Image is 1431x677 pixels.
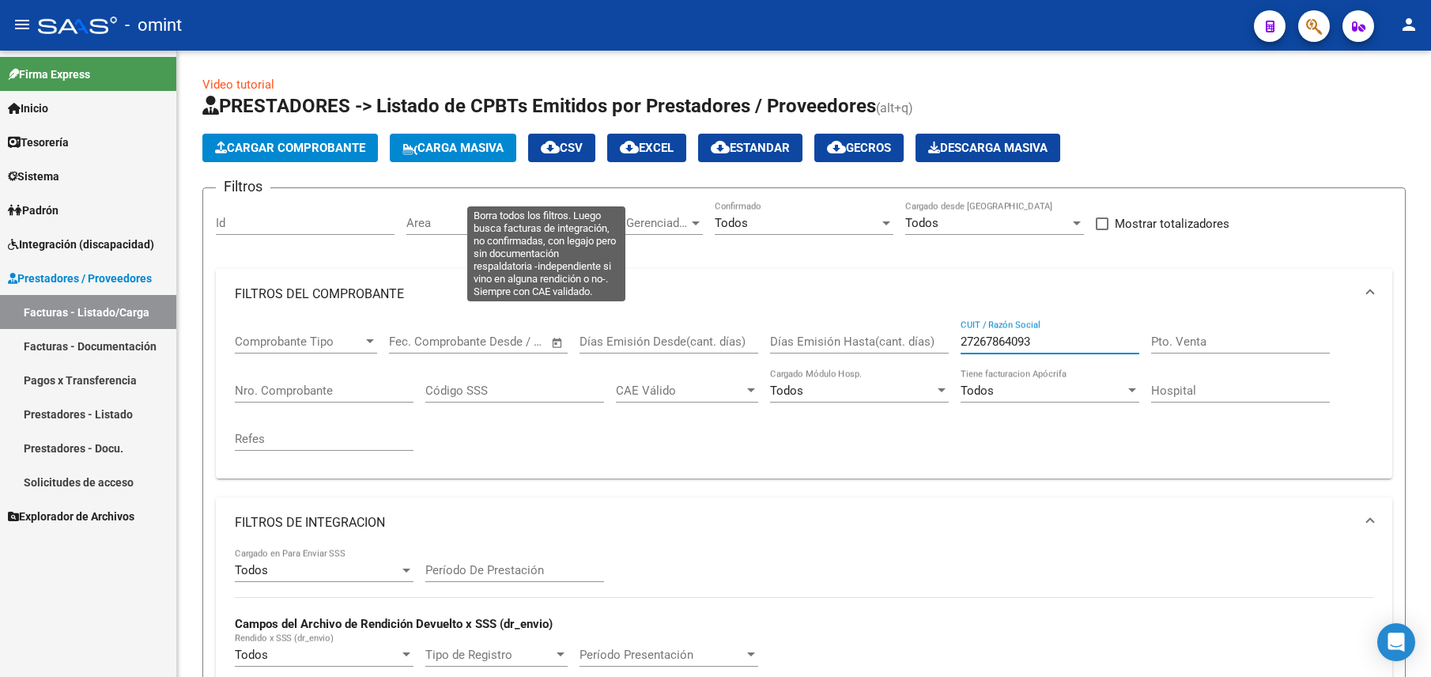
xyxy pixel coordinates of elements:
span: Area [406,216,534,230]
span: Comprobante Tipo [235,335,363,349]
mat-panel-title: FILTROS DEL COMPROBANTE [235,286,1354,303]
button: Open calendar [549,334,567,352]
button: Estandar [698,134,802,162]
input: Fecha inicio [389,335,453,349]
span: Seleccionar Gerenciador [561,216,689,230]
span: Todos [235,563,268,577]
mat-icon: person [1399,15,1418,34]
span: Descarga Masiva [928,141,1048,155]
strong: Campos del Archivo de Rendición Devuelto x SSS (dr_envio) [235,617,553,631]
mat-icon: cloud_download [827,138,846,157]
input: Fecha fin [467,335,544,349]
div: FILTROS DEL COMPROBANTE [216,320,1392,478]
span: Sistema [8,168,59,185]
span: Todos [770,384,803,398]
h3: Filtros [216,176,270,198]
span: EXCEL [620,141,674,155]
span: Carga Masiva [402,141,504,155]
button: EXCEL [607,134,686,162]
button: Carga Masiva [390,134,516,162]
span: Tipo de Registro [425,648,553,662]
span: Explorador de Archivos [8,508,134,525]
span: Tesorería [8,134,69,151]
span: Todos [715,216,748,230]
span: Padrón [8,202,59,219]
span: Cargar Comprobante [215,141,365,155]
button: CSV [528,134,595,162]
span: Todos [961,384,994,398]
mat-icon: cloud_download [711,138,730,157]
span: Todos [905,216,938,230]
span: Estandar [711,141,790,155]
span: Prestadores / Proveedores [8,270,152,287]
span: CSV [541,141,583,155]
span: CAE Válido [616,384,744,398]
span: Todos [235,648,268,662]
span: PRESTADORES -> Listado de CPBTs Emitidos por Prestadores / Proveedores [202,95,876,117]
mat-expansion-panel-header: FILTROS DE INTEGRACION [216,497,1392,548]
mat-icon: cloud_download [620,138,639,157]
app-download-masive: Descarga masiva de comprobantes (adjuntos) [916,134,1060,162]
button: Gecros [814,134,904,162]
span: Período Presentación [580,648,744,662]
button: Descarga Masiva [916,134,1060,162]
button: Cargar Comprobante [202,134,378,162]
span: Firma Express [8,66,90,83]
mat-icon: cloud_download [541,138,560,157]
span: Gecros [827,141,891,155]
mat-icon: menu [13,15,32,34]
span: (alt+q) [876,100,913,115]
span: - omint [125,8,182,43]
span: Integración (discapacidad) [8,236,154,253]
div: Open Intercom Messenger [1377,623,1415,661]
span: Mostrar totalizadores [1115,214,1229,233]
a: Video tutorial [202,78,274,92]
span: Inicio [8,100,48,117]
mat-expansion-panel-header: FILTROS DEL COMPROBANTE [216,269,1392,320]
mat-panel-title: FILTROS DE INTEGRACION [235,514,1354,531]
